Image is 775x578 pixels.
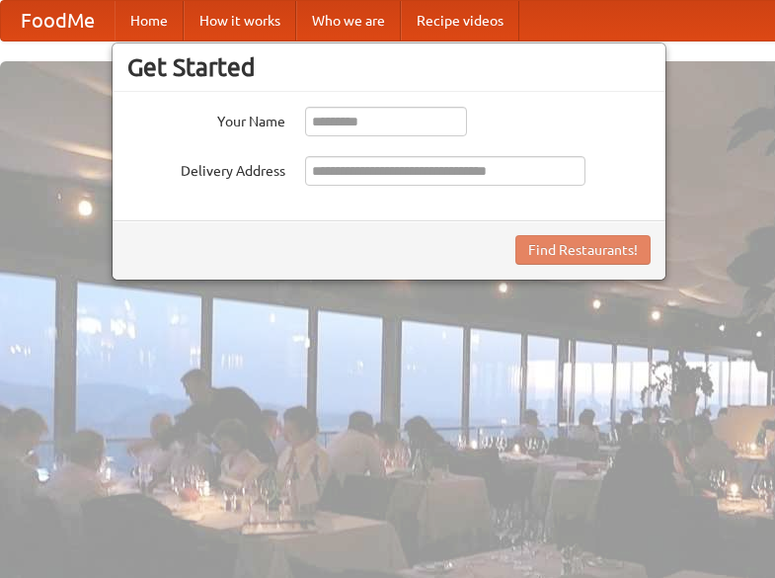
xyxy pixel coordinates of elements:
[515,235,651,265] button: Find Restaurants!
[115,1,184,41] a: Home
[127,156,285,181] label: Delivery Address
[184,1,296,41] a: How it works
[1,1,115,41] a: FoodMe
[296,1,401,41] a: Who we are
[127,107,285,131] label: Your Name
[401,1,519,41] a: Recipe videos
[127,52,651,82] h3: Get Started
